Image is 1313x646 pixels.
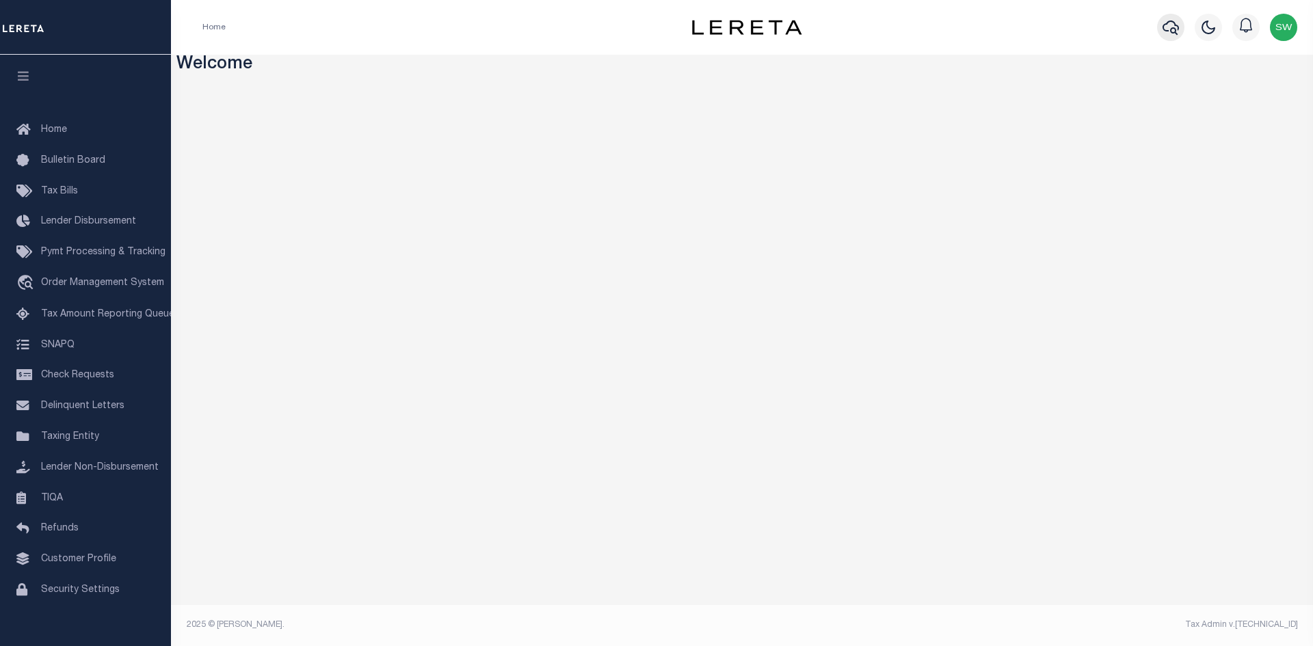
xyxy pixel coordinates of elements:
[176,619,743,631] div: 2025 © [PERSON_NAME].
[16,275,38,293] i: travel_explore
[41,217,136,226] span: Lender Disbursement
[41,247,165,257] span: Pymt Processing & Tracking
[752,619,1298,631] div: Tax Admin v.[TECHNICAL_ID]
[41,278,164,288] span: Order Management System
[41,524,79,533] span: Refunds
[41,432,99,442] span: Taxing Entity
[41,310,174,319] span: Tax Amount Reporting Queue
[692,20,801,35] img: logo-dark.svg
[41,187,78,196] span: Tax Bills
[41,340,75,349] span: SNAPQ
[41,401,124,411] span: Delinquent Letters
[202,21,226,33] li: Home
[41,585,120,595] span: Security Settings
[41,371,114,380] span: Check Requests
[41,463,159,472] span: Lender Non-Disbursement
[1270,14,1297,41] img: svg+xml;base64,PHN2ZyB4bWxucz0iaHR0cDovL3d3dy53My5vcmcvMjAwMC9zdmciIHBvaW50ZXItZXZlbnRzPSJub25lIi...
[41,493,63,502] span: TIQA
[176,55,1308,76] h3: Welcome
[41,554,116,564] span: Customer Profile
[41,125,67,135] span: Home
[41,156,105,165] span: Bulletin Board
